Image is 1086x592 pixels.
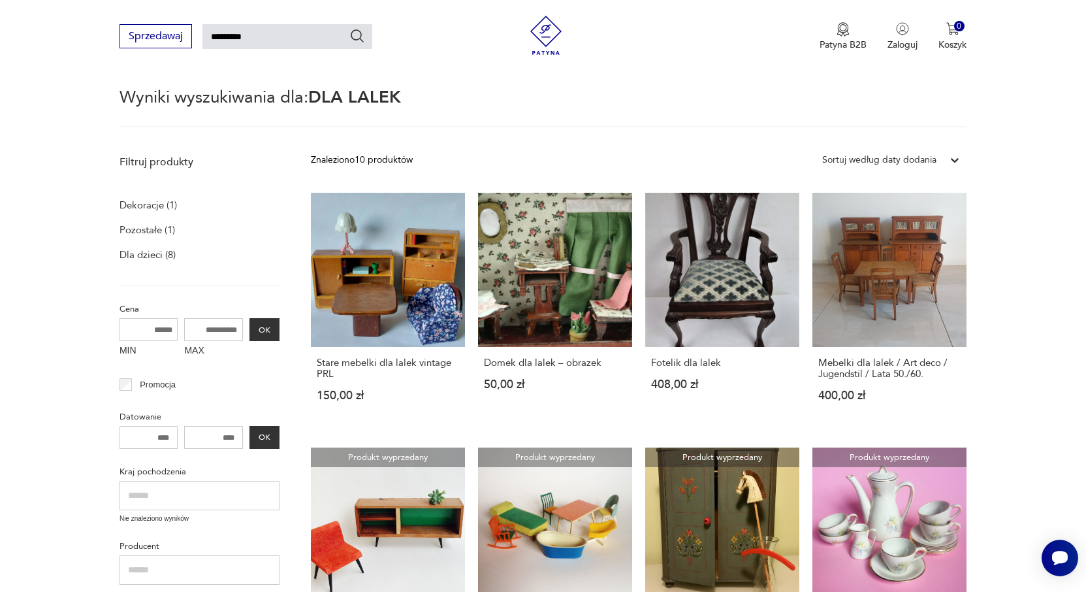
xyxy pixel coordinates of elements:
button: Patyna B2B [820,22,867,51]
h3: Stare mebelki dla lalek vintage PRL [317,357,459,380]
button: OK [249,318,279,341]
button: OK [249,426,279,449]
div: 0 [954,21,965,32]
p: Kraj pochodzenia [120,465,279,479]
img: Ikona koszyka [946,22,959,35]
h3: Fotelik dla lalek [651,357,793,369]
p: Zaloguj [887,39,918,51]
p: 400,00 zł [818,390,961,401]
a: Pozostałe (1) [120,221,175,239]
p: Filtruj produkty [120,155,279,169]
p: 50,00 zł [484,379,626,390]
p: Producent [120,539,279,553]
img: Patyna - sklep z meblami i dekoracjami vintage [526,16,566,55]
iframe: Smartsupp widget button [1042,540,1078,576]
a: Sprzedawaj [120,33,192,42]
a: Mebelki dla lalek / Art deco / Jugendstil / Lata 50./60.Mebelki dla lalek / Art deco / Jugendstil... [812,193,966,427]
a: Ikona medaluPatyna B2B [820,22,867,51]
button: Szukaj [349,28,365,44]
p: Patyna B2B [820,39,867,51]
a: Stare mebelki dla lalek vintage PRLStare mebelki dla lalek vintage PRL150,00 zł [311,193,465,427]
button: Zaloguj [887,22,918,51]
span: DLA LALEK [308,86,401,109]
div: Sortuj według daty dodania [822,153,936,167]
h3: Domek dla lalek – obrazek [484,357,626,369]
p: Cena [120,302,279,316]
h3: Mebelki dla lalek / Art deco / Jugendstil / Lata 50./60. [818,357,961,380]
label: MAX [184,341,243,362]
p: 408,00 zł [651,379,793,390]
p: Nie znaleziono wyników [120,514,279,524]
button: 0Koszyk [938,22,966,51]
a: Domek dla lalek – obrazekDomek dla lalek – obrazek50,00 zł [478,193,632,427]
a: Dla dzieci (8) [120,246,176,264]
button: Sprzedawaj [120,24,192,48]
p: Datowanie [120,410,279,424]
a: Fotelik dla lalekFotelik dla lalek408,00 zł [645,193,799,427]
label: MIN [120,341,178,362]
img: Ikonka użytkownika [896,22,909,35]
p: 150,00 zł [317,390,459,401]
a: Dekoracje (1) [120,196,177,214]
img: Ikona medalu [837,22,850,37]
p: Wyniki wyszukiwania dla: [120,90,966,127]
div: Znaleziono 10 produktów [311,153,413,167]
p: Koszyk [938,39,966,51]
p: Promocja [140,378,176,392]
